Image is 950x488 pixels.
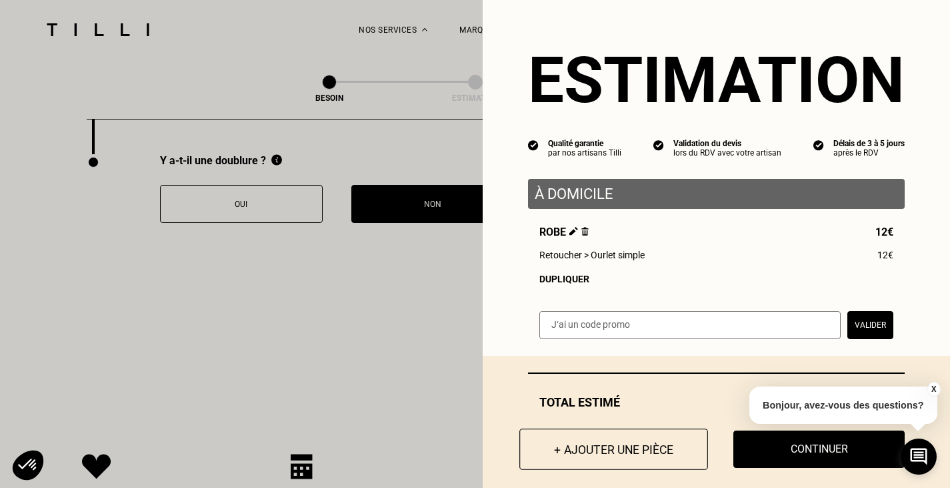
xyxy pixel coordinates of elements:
[927,382,940,397] button: X
[875,226,893,238] span: 12€
[539,274,893,284] div: Dupliquer
[528,43,905,117] section: Estimation
[877,250,893,260] span: 12€
[813,139,824,151] img: icon list info
[539,226,589,238] span: Robe
[733,431,905,468] button: Continuer
[539,250,645,260] span: Retoucher > Ourlet simple
[535,186,898,202] p: À domicile
[833,148,905,158] div: après le RDV
[539,311,841,339] input: J‘ai un code promo
[548,139,621,148] div: Qualité garantie
[519,429,708,470] button: + Ajouter une pièce
[528,139,539,151] img: icon list info
[581,227,589,236] img: Supprimer
[833,139,905,148] div: Délais de 3 à 5 jours
[847,311,893,339] button: Valider
[548,148,621,158] div: par nos artisans Tilli
[569,227,578,236] img: Éditer
[653,139,664,151] img: icon list info
[673,139,781,148] div: Validation du devis
[528,395,905,409] div: Total estimé
[749,387,937,424] p: Bonjour, avez-vous des questions?
[673,148,781,158] div: lors du RDV avec votre artisan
